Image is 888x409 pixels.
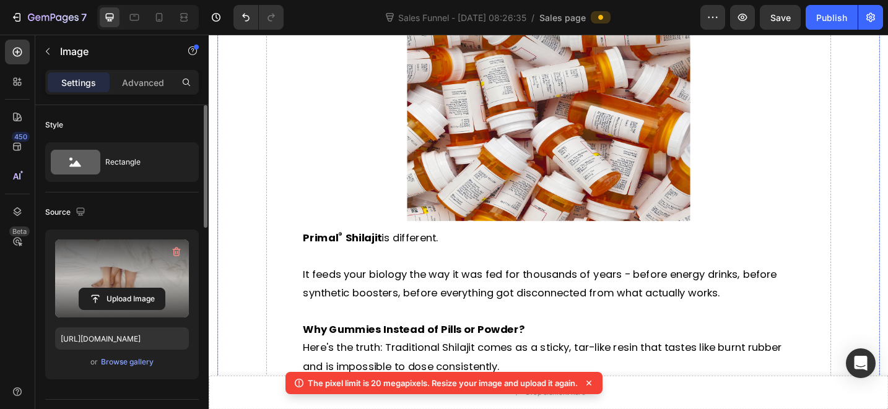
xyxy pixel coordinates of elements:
span: Here's the truth: Traditional Shilajit comes as a sticky, tar-like resin that tastes like burnt r... [103,334,627,369]
button: Upload Image [79,288,165,310]
div: Undo/Redo [233,5,284,30]
iframe: Design area [209,35,888,409]
span: Sales page [539,11,586,24]
div: Browse gallery [101,356,154,368]
div: Style [45,119,63,131]
span: / [531,11,534,24]
div: Beta [9,226,30,236]
button: Browse gallery [100,356,154,368]
p: Image [60,44,165,59]
div: Open Intercom Messenger [846,348,876,378]
div: Publish [816,11,847,24]
span: Sales Funnel - [DATE] 08:26:35 [396,11,529,24]
strong: Shilajit [149,214,189,230]
div: 450 [12,132,30,142]
button: Publish [806,5,858,30]
div: Source [45,204,88,221]
span: or [90,355,98,369]
p: Settings [61,76,96,89]
p: The pixel limit is 20 megapixels. Resize your image and upload it again. [308,377,578,389]
p: Advanced [122,76,164,89]
span: is different. [103,214,250,230]
input: https://example.com/image.jpg [55,327,189,350]
div: Rectangle [105,148,181,176]
span: It feeds your biology the way it was fed for thousands of years - before energy drinks, before sy... [103,254,621,290]
button: 7 [5,5,92,30]
p: 7 [81,10,87,25]
button: Save [760,5,801,30]
sup: ® [141,213,146,225]
strong: Primal [103,214,146,230]
div: Drop element here [346,386,412,396]
span: Save [770,12,791,23]
strong: Why Gummies Instead of Pills or Powder? [103,314,345,330]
